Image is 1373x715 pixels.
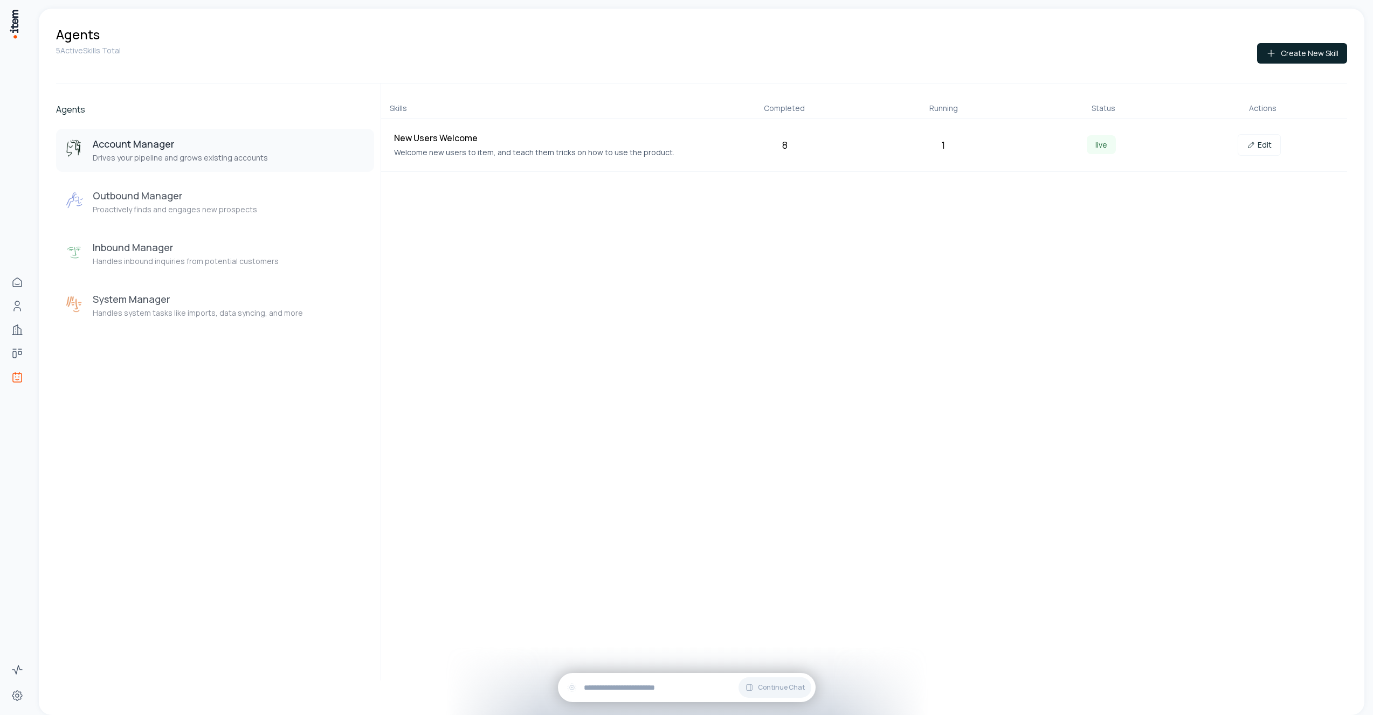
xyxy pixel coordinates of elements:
[1028,103,1179,114] div: Status
[6,366,28,388] a: Agents
[1257,43,1347,64] button: Create New Skill
[93,293,303,306] h3: System Manager
[558,673,816,702] div: Continue Chat
[56,232,374,275] button: Inbound ManagerInbound ManagerHandles inbound inquiries from potential customers
[65,191,84,211] img: Outbound Manager
[390,103,700,114] div: Skills
[93,152,268,163] p: Drives your pipeline and grows existing accounts
[6,319,28,341] a: Companies
[9,9,19,39] img: Item Brain Logo
[56,181,374,224] button: Outbound ManagerOutbound ManagerProactively finds and engages new prospects
[1087,135,1116,154] span: live
[56,129,374,172] button: Account ManagerAccount ManagerDrives your pipeline and grows existing accounts
[868,137,1018,152] div: 1
[6,295,28,317] a: People
[93,204,257,215] p: Proactively finds and engages new prospects
[739,677,811,698] button: Continue Chat
[56,284,374,327] button: System ManagerSystem ManagerHandles system tasks like imports, data syncing, and more
[93,308,303,318] p: Handles system tasks like imports, data syncing, and more
[56,103,374,116] h2: Agents
[709,103,860,114] div: Completed
[1238,134,1281,156] a: Edit
[6,272,28,293] a: Home
[6,659,28,681] a: Activity
[93,189,257,202] h3: Outbound Manager
[6,685,28,706] a: Settings
[394,131,702,144] h4: New Users Welcome
[6,343,28,364] a: Deals
[394,147,702,158] p: Welcome new users to item, and teach them tricks on how to use the product.
[65,295,84,314] img: System Manager
[65,243,84,262] img: Inbound Manager
[93,137,268,150] h3: Account Manager
[758,683,805,692] span: Continue Chat
[868,103,1019,114] div: Running
[56,26,100,43] h1: Agents
[65,140,84,159] img: Account Manager
[1188,103,1338,114] div: Actions
[710,137,860,152] div: 8
[56,45,121,56] p: 5 Active Skills Total
[93,241,279,254] h3: Inbound Manager
[93,256,279,267] p: Handles inbound inquiries from potential customers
